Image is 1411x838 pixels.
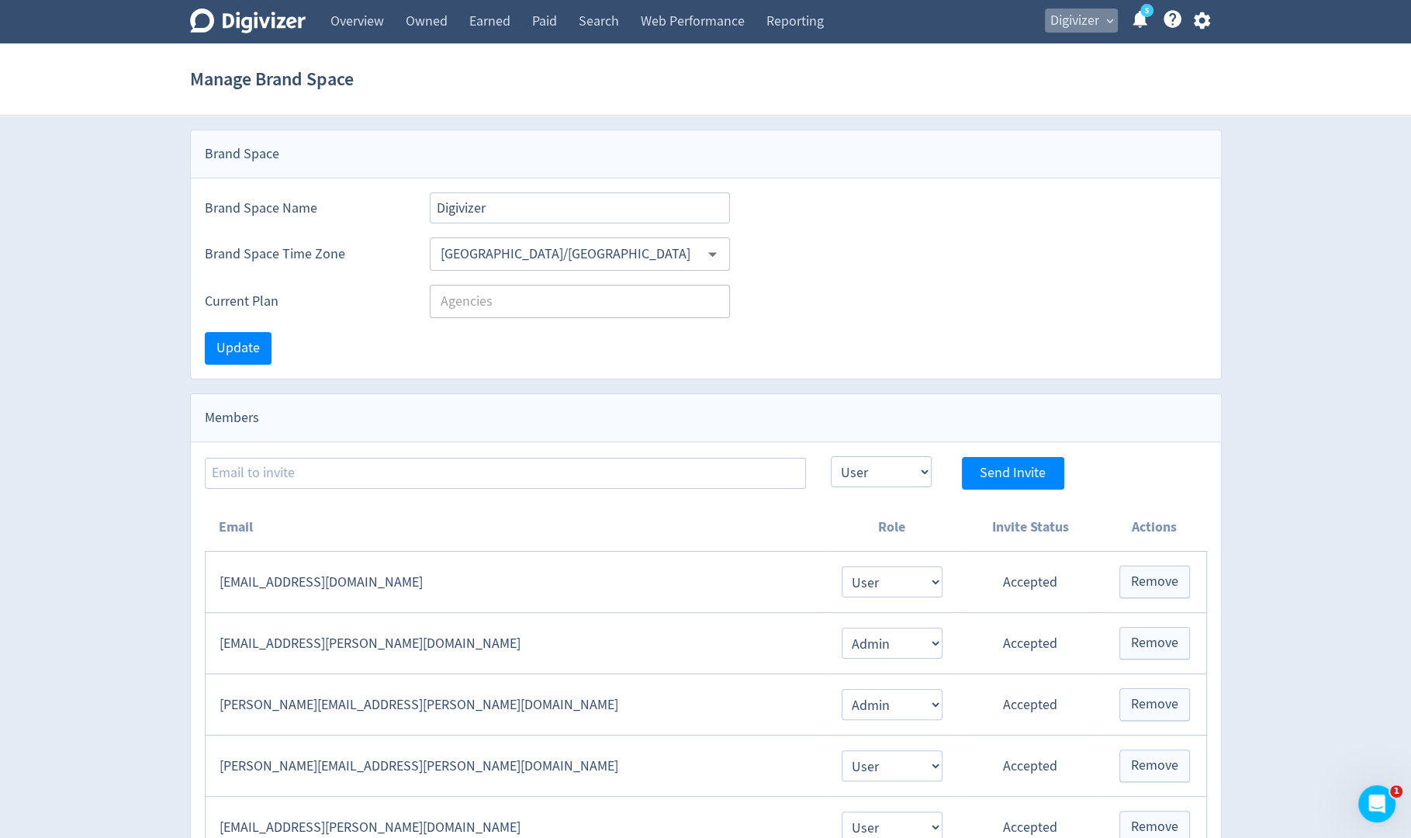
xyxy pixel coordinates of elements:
button: Remove [1119,566,1190,598]
button: Send Invite [962,457,1064,490]
span: Remove [1131,636,1178,650]
span: Remove [1131,575,1178,589]
h1: Manage Brand Space [190,54,354,104]
button: Digivizer [1045,9,1118,33]
text: 5 [1144,5,1148,16]
span: Remove [1131,759,1178,773]
td: Accepted [958,736,1103,797]
iframe: Intercom live chat [1358,785,1395,822]
input: Brand Space [430,192,731,223]
button: Update [205,332,271,365]
span: Remove [1131,698,1178,712]
td: [PERSON_NAME][EMAIL_ADDRESS][PERSON_NAME][DOMAIN_NAME] [205,674,825,736]
th: Email [205,504,825,552]
td: [EMAIL_ADDRESS][PERSON_NAME][DOMAIN_NAME] [205,613,825,674]
td: Accepted [958,613,1103,674]
th: Actions [1103,504,1206,552]
td: [EMAIL_ADDRESS][DOMAIN_NAME] [205,552,825,613]
span: Remove [1131,820,1178,834]
button: Remove [1119,750,1190,782]
td: Accepted [958,552,1103,613]
label: Current Plan [205,292,405,311]
span: Update [216,341,260,355]
button: Remove [1119,627,1190,660]
span: expand_more [1103,14,1117,28]
span: Digivizer [1050,9,1099,33]
input: Email to invite [205,458,806,489]
div: Brand Space [191,130,1221,178]
span: 1 [1390,785,1402,798]
input: Select Timezone [434,242,700,266]
div: Members [191,394,1221,442]
button: Open [700,242,725,266]
button: Remove [1119,688,1190,721]
a: 5 [1140,4,1153,17]
span: Send Invite [980,466,1046,480]
label: Brand Space Time Zone [205,244,405,264]
label: Brand Space Name [205,199,405,218]
th: Role [825,504,957,552]
td: [PERSON_NAME][EMAIL_ADDRESS][PERSON_NAME][DOMAIN_NAME] [205,736,825,797]
th: Invite Status [958,504,1103,552]
td: Accepted [958,674,1103,736]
